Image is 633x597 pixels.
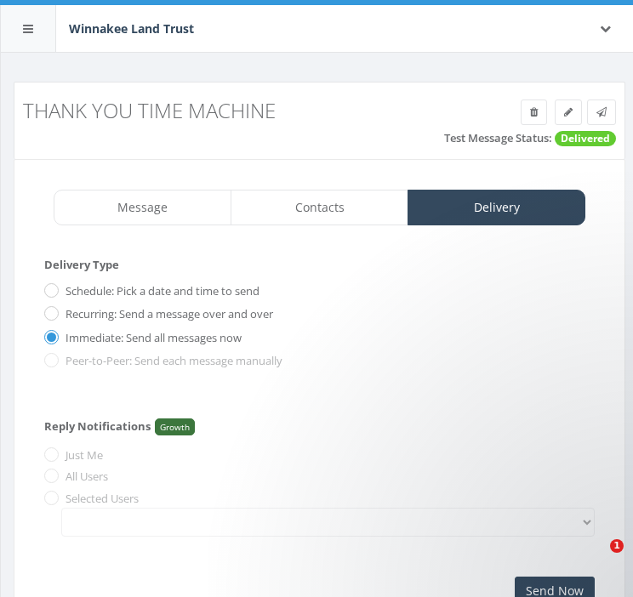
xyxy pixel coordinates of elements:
[155,418,195,435] span: Growth
[444,130,552,146] label: Test Message Status:
[61,330,242,347] label: Immediate: Send all messages now
[610,539,624,553] span: 1
[44,257,119,273] label: Delivery Type
[555,131,616,146] span: Delivered
[23,99,616,122] h3: Thank You Time Machine
[231,190,408,225] a: Contacts
[408,190,585,225] a: Delivery
[44,418,151,435] label: Reply Notifications
[54,190,231,225] a: Message
[575,539,616,580] iframe: Intercom live chat
[61,306,273,323] label: Recurring: Send a message over and over
[61,283,259,300] label: Schedule: Pick a date and time to send
[69,20,194,37] span: Winnakee Land Trust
